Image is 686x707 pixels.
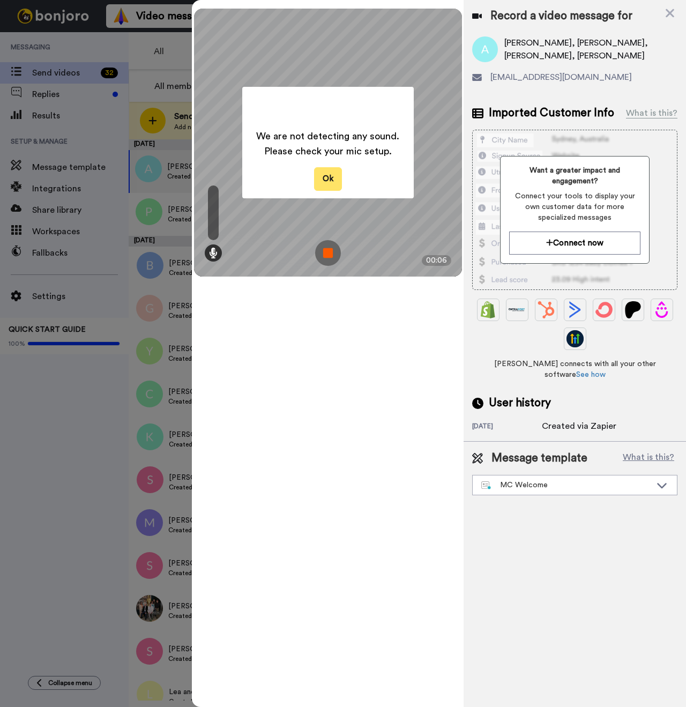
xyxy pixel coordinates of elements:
div: [DATE] [472,422,542,433]
div: What is this? [626,107,677,120]
span: Imported Customer Info [489,105,614,121]
img: Drip [653,301,670,318]
img: Patreon [624,301,642,318]
img: nextgen-template.svg [481,481,491,490]
span: [PERSON_NAME] connects with all your other software [472,359,677,380]
span: Message template [491,450,587,466]
span: Want a greater impact and engagement? [509,165,640,187]
a: See how [576,371,606,378]
div: Created via Zapier [542,420,616,433]
img: Shopify [480,301,497,318]
span: We are not detecting any sound. [256,129,399,144]
button: Connect now [509,232,640,255]
div: MC Welcome [481,480,651,490]
button: What is this? [620,450,677,466]
img: Ontraport [509,301,526,318]
span: [EMAIL_ADDRESS][DOMAIN_NAME] [490,71,632,84]
span: User history [489,395,551,411]
span: Connect your tools to display your own customer data for more specialized messages [509,191,640,223]
div: 00:06 [422,255,451,266]
button: Ok [314,167,342,190]
img: ActiveCampaign [566,301,584,318]
span: Please check your mic setup. [256,144,399,159]
img: ConvertKit [595,301,613,318]
img: GoHighLevel [566,330,584,347]
img: ic_record_stop.svg [315,240,341,266]
img: Hubspot [538,301,555,318]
